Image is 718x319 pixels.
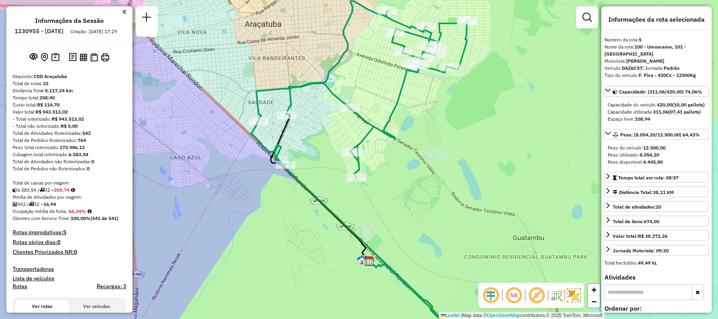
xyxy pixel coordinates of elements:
div: Valor total: [613,233,668,240]
img: 625 UDC Light Campus Universitário [357,254,367,265]
h4: Rotas vários dias: [13,239,126,246]
div: Peso total roteirizado: [13,144,126,151]
a: Nova sessão e pesquisa [139,9,155,27]
div: Total de caixas por viagem: [13,179,126,187]
strong: R$ 943.513,02 [35,109,68,115]
span: Ocupação média da frota: [13,208,67,214]
div: Tempo total: [13,94,126,101]
strong: 0 [87,166,90,172]
div: Veículo: [604,65,709,72]
strong: 100 - Umuarama, 101 - [GEOGRAPHIC_DATA] [604,44,686,57]
img: Fluxo de ruas [550,289,563,302]
div: Nome da rota: [604,43,709,58]
strong: (541 de 541) [91,215,118,221]
img: CDD Araçatuba [364,256,375,266]
strong: 8.054,20 [640,152,659,158]
div: Tipo do veículo: [604,72,709,79]
em: Média calculada utilizando a maior ocupação (%Peso ou %Cubagem) de cada rota da sessão. Rotas cro... [88,209,91,214]
strong: (10,00 pallets) [672,102,705,108]
strong: 4.445,80 [643,159,663,165]
a: Zoom in [588,284,600,296]
strong: 6.583,54 [69,151,88,157]
strong: 0 [74,248,77,256]
strong: 66,34% [69,208,86,214]
h4: Transportadoras [13,266,126,272]
strong: [PERSON_NAME] [626,58,664,64]
i: Total de rotas [29,202,34,207]
a: Jornada Motorista: 09:20 [604,245,709,256]
strong: 173.986,13 [60,144,85,150]
div: - Total roteirizado: [13,116,126,123]
div: Distância Total: [13,87,126,94]
strong: 12.500,00 [643,145,666,151]
a: Zoom out [588,296,600,308]
div: Peso Utilizado: [608,151,705,159]
div: Capacidade do veículo: [608,101,705,108]
div: Total de Pedidos não Roteirizados: [13,165,126,172]
strong: 674,00 [644,218,659,224]
strong: R$ 114,70 [37,102,60,108]
h4: Atividades [604,274,709,281]
div: Total de rotas: [13,80,126,87]
a: Valor total:R$ 38.272,26 [604,230,709,241]
div: Total de Pedidos Roteirizados: [13,137,126,144]
span: − [591,297,597,306]
strong: 5 [639,37,642,43]
strong: 108,94 [635,116,650,122]
span: | [461,313,462,318]
div: Capacidade: (311,06/420,00) 74,06% [604,98,709,126]
strong: 5.117,24 km [45,88,73,93]
a: Total de atividades:20 [604,201,709,212]
div: Total de itens: [613,218,659,225]
div: Map data © contributors,© 2025 TomTom, Microsoft [439,312,604,319]
div: 542 / 32 = [13,201,126,208]
strong: R$ 0,00 [61,123,78,129]
button: Visualizar Romaneio [89,52,99,63]
a: Tempo total em rota: 08:57 [604,172,709,183]
span: Peso do veículo: [608,145,666,151]
div: Total hectolitro: [604,259,709,267]
div: Distância Total: [613,189,674,196]
a: Leaflet [441,313,460,318]
div: Peso: (8.054,20/12.500,00) 64,43% [604,141,709,169]
span: Capacidade: (311,06/420,00) 74,06% [619,89,702,95]
div: Total de Atividades Roteirizadas: [13,130,126,137]
h6: 1230955 - [DATE] [15,28,63,35]
a: Peso: (8.054,20/12.500,00) 64,43% [604,129,709,140]
strong: DAZ6C57 [622,65,642,71]
strong: 0 [57,239,60,246]
strong: (07,41 pallets) [668,109,701,115]
strong: 100,00% [71,215,91,221]
strong: CDD Araçatuba [34,73,67,79]
a: OpenStreetMap [487,313,520,318]
div: Valor total: [13,108,126,116]
h4: Informações da Sessão [35,17,104,24]
button: Ver veículos [69,300,124,313]
strong: Padrão [664,65,680,71]
a: Rotas [13,283,27,290]
a: Capacidade: (311,06/420,00) 74,06% [604,86,709,97]
h4: Recargas: 3 [97,283,126,290]
button: Painel de Sugestão [50,51,61,63]
div: Custo total: [13,101,126,108]
strong: 5 [63,229,66,236]
h4: Lista de veículos [13,275,126,282]
button: Centralizar mapa no depósito ou ponto de apoio [39,51,50,63]
h4: Clientes Priorizados NR: [13,249,126,256]
span: + [591,285,597,295]
div: Capacidade Utilizada: [608,108,705,116]
span: | Jornada: [642,65,680,71]
h4: Rotas improdutivas: [13,229,126,236]
a: Total de itens:674,00 [604,216,709,226]
span: Exibir rótulo [527,286,546,305]
button: Exibir sessão original [28,51,39,63]
div: 6.583,54 / 32 = [13,187,126,194]
i: Meta Caixas/viagem: 220,40 Diferença: -14,66 [71,188,75,192]
span: Ocultar NR [504,286,523,305]
div: Motorista: [604,58,709,65]
strong: R$ 38.272,26 [638,233,668,239]
div: Total de Atividades não Roteirizadas: [13,158,126,165]
label: Ordenar por: [604,304,709,313]
strong: R$ 943.513,02 [52,116,84,122]
strong: 311,06 [653,109,668,115]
